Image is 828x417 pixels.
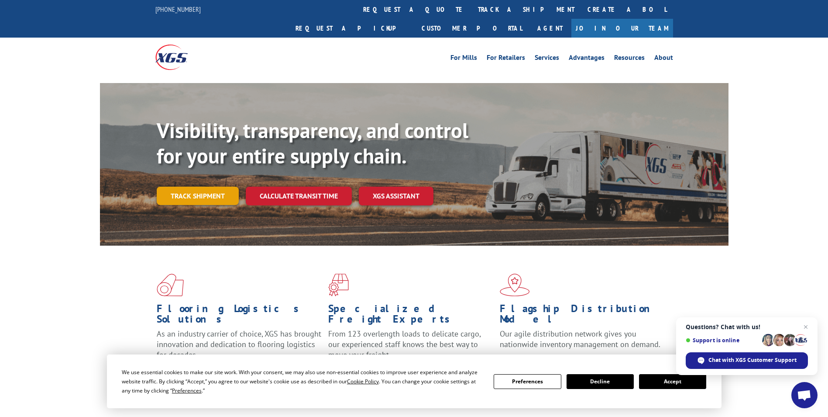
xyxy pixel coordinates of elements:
[791,382,818,408] a: Open chat
[157,329,321,360] span: As an industry carrier of choice, XGS has brought innovation and dedication to flooring logistics...
[708,356,797,364] span: Chat with XGS Customer Support
[155,5,201,14] a: [PHONE_NUMBER]
[567,374,634,389] button: Decline
[686,337,759,344] span: Support is online
[500,303,665,329] h1: Flagship Distribution Model
[569,54,605,64] a: Advantages
[157,274,184,296] img: xgs-icon-total-supply-chain-intelligence-red
[450,54,477,64] a: For Mills
[500,329,660,349] span: Our agile distribution network gives you nationwide inventory management on demand.
[157,303,322,329] h1: Flooring Logistics Solutions
[614,54,645,64] a: Resources
[157,117,468,169] b: Visibility, transparency, and control for your entire supply chain.
[686,352,808,369] span: Chat with XGS Customer Support
[328,274,349,296] img: xgs-icon-focused-on-flooring-red
[289,19,415,38] a: Request a pickup
[107,354,721,408] div: Cookie Consent Prompt
[415,19,529,38] a: Customer Portal
[500,274,530,296] img: xgs-icon-flagship-distribution-model-red
[487,54,525,64] a: For Retailers
[571,19,673,38] a: Join Our Team
[359,187,433,205] a: XGS ASSISTANT
[529,19,571,38] a: Agent
[535,54,559,64] a: Services
[686,323,808,330] span: Questions? Chat with us!
[654,54,673,64] a: About
[639,374,706,389] button: Accept
[328,329,493,368] p: From 123 overlength loads to delicate cargo, our experienced staff knows the best way to move you...
[122,368,483,395] div: We use essential cookies to make our site work. With your consent, we may also use non-essential ...
[494,374,561,389] button: Preferences
[347,378,379,385] span: Cookie Policy
[172,387,202,394] span: Preferences
[328,303,493,329] h1: Specialized Freight Experts
[157,187,239,205] a: Track shipment
[246,187,352,205] a: Calculate transit time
